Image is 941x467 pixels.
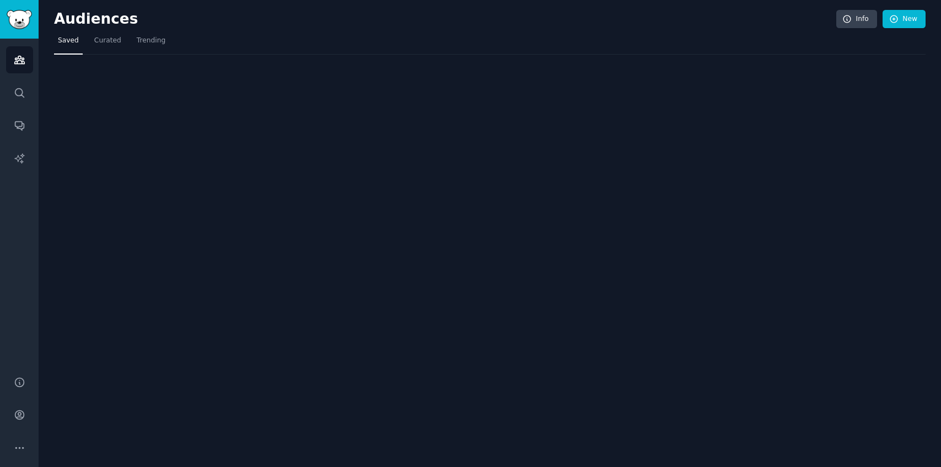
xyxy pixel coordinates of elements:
span: Trending [137,36,165,46]
a: Trending [133,32,169,55]
a: Curated [90,32,125,55]
a: Info [836,10,877,29]
a: New [883,10,926,29]
a: Saved [54,32,83,55]
h2: Audiences [54,10,836,28]
img: GummySearch logo [7,10,32,29]
span: Saved [58,36,79,46]
span: Curated [94,36,121,46]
